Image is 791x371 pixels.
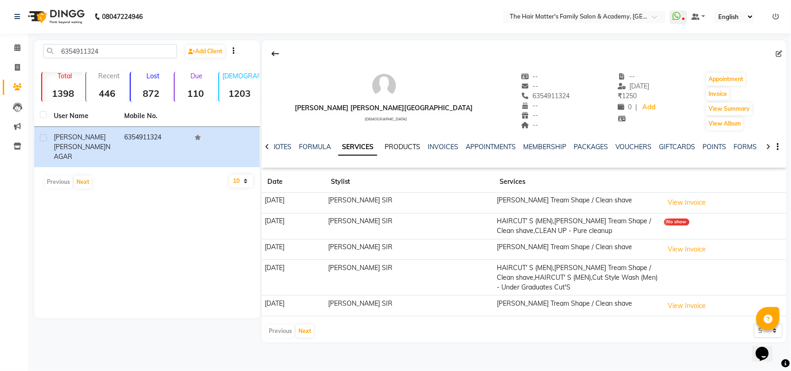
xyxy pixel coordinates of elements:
[641,101,657,114] a: Add
[262,213,325,239] td: [DATE]
[131,88,172,99] strong: 872
[494,296,661,316] td: [PERSON_NAME] Tream Shape / Clean shave
[659,143,696,151] a: GIFTCARDS
[262,193,325,214] td: [DATE]
[219,88,260,99] strong: 1203
[521,101,538,110] span: --
[494,193,661,214] td: [PERSON_NAME] Tream Shape / Clean shave
[664,242,710,257] button: View Invoice
[42,88,83,99] strong: 1398
[295,103,473,113] div: [PERSON_NAME] [PERSON_NAME][GEOGRAPHIC_DATA]
[574,143,608,151] a: PACKAGES
[706,117,743,130] button: View Album
[523,143,566,151] a: MEMBERSHIP
[615,143,652,151] a: VOUCHERS
[338,139,377,156] a: SERVICES
[262,171,325,193] th: Date
[618,92,637,100] span: 1250
[262,296,325,316] td: [DATE]
[752,334,782,362] iframe: chat widget
[706,73,746,86] button: Appointment
[734,143,757,151] a: FORMS
[54,133,106,151] span: [PERSON_NAME] [PERSON_NAME]
[48,106,119,127] th: User Name
[325,213,494,239] td: [PERSON_NAME] SIR
[521,72,538,81] span: --
[494,260,661,296] td: HAIRCUT' S (MEN),[PERSON_NAME] Tream Shape / Clean shave,HAIRCUT' S (MEN),Cut Style Wash (Men) - ...
[186,45,225,58] a: Add Client
[296,325,314,338] button: Next
[370,72,398,100] img: avatar
[271,143,291,151] a: NOTES
[703,143,727,151] a: POINTS
[618,82,650,90] span: [DATE]
[102,4,143,30] b: 08047224946
[262,239,325,260] td: [DATE]
[385,143,420,151] a: PRODUCTS
[325,171,494,193] th: Stylist
[24,4,87,30] img: logo
[618,72,635,81] span: --
[618,103,632,111] span: 0
[664,219,690,226] div: No show
[521,92,570,100] span: 6354911324
[635,102,637,112] span: |
[119,106,189,127] th: Mobile No.
[618,92,622,100] span: ₹
[74,176,92,189] button: Next
[266,45,285,63] div: Back to Client
[175,88,216,99] strong: 110
[706,102,752,115] button: View Summary
[86,88,127,99] strong: 446
[134,72,172,80] p: Lost
[299,143,331,151] a: FORMULA
[494,171,661,193] th: Services
[494,213,661,239] td: HAIRCUT' S (MEN),[PERSON_NAME] Tream Shape / Clean shave,CLEAN UP - Pure cleanup
[119,127,189,167] td: 6354911324
[365,117,407,121] span: [DEMOGRAPHIC_DATA]
[521,121,538,129] span: --
[466,143,516,151] a: APPOINTMENTS
[325,296,494,316] td: [PERSON_NAME] SIR
[177,72,216,80] p: Due
[46,72,83,80] p: Total
[706,88,729,101] button: Invoice
[90,72,127,80] p: Recent
[494,239,661,260] td: [PERSON_NAME] Tream Shape / Clean shave
[262,260,325,296] td: [DATE]
[521,82,538,90] span: --
[521,111,538,119] span: --
[223,72,260,80] p: [DEMOGRAPHIC_DATA]
[325,260,494,296] td: [PERSON_NAME] SIR
[428,143,458,151] a: INVOICES
[325,239,494,260] td: [PERSON_NAME] SIR
[43,44,177,58] input: Search by Name/Mobile/Email/Code
[325,193,494,214] td: [PERSON_NAME] SIR
[664,195,710,210] button: View Invoice
[664,299,710,313] button: View Invoice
